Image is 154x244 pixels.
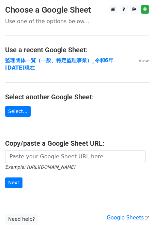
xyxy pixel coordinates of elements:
[5,18,149,25] p: Use one of the options below...
[132,57,149,63] a: View
[5,177,22,188] input: Next
[107,215,149,221] a: Google Sheets
[5,106,31,117] a: Select...
[5,214,38,225] a: Need help?
[139,58,149,63] small: View
[5,93,149,101] h4: Select another Google Sheet:
[5,164,75,170] small: Example: [URL][DOMAIN_NAME]
[5,150,145,163] input: Paste your Google Sheet URL here
[5,139,149,147] h4: Copy/paste a Google Sheet URL:
[5,5,149,15] h3: Choose a Google Sheet
[5,46,149,54] h4: Use a recent Google Sheet:
[5,57,113,71] a: 監理団体一覧（一般、特定監理事業）_令和6年[DATE]現在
